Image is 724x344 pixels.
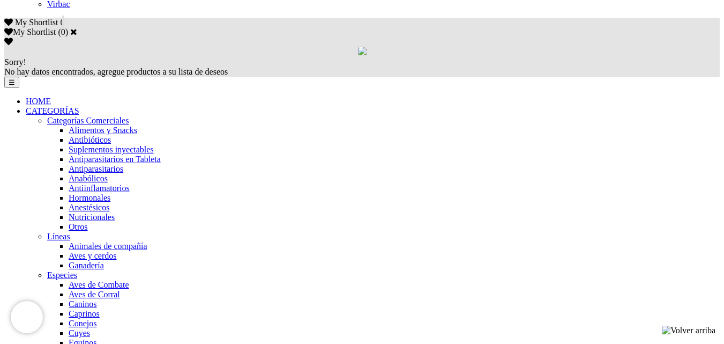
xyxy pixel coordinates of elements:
a: Hormonales [69,193,110,202]
a: Conejos [69,319,96,328]
a: Antiparasitarios en Tableta [69,155,161,164]
a: Anestésicos [69,203,109,212]
button: ☰ [4,77,19,88]
label: 0 [61,27,65,36]
a: Antiinflamatorios [69,184,130,193]
span: 0 [60,18,64,27]
a: Animales de compañía [69,241,147,251]
a: Aves de Corral [69,290,120,299]
a: Ganadería [69,261,104,270]
a: Cuyes [69,328,90,338]
a: Líneas [47,232,70,241]
a: HOME [26,97,51,106]
a: Cerrar [70,27,77,36]
span: My Shortlist [15,18,58,27]
a: Aves de Combate [69,280,129,289]
img: loading.gif [358,47,367,55]
iframe: Brevo live chat [11,301,43,333]
a: Antibióticos [69,135,111,144]
a: Nutricionales [69,213,115,222]
div: No hay datos encontrados, agregue productos a su lista de deseos [4,57,720,77]
a: Otros [69,222,88,231]
a: Especies [47,270,77,280]
a: Caninos [69,299,96,309]
a: Categorías Comerciales [47,116,129,125]
a: Aves y cerdos [69,251,116,260]
span: ( ) [58,27,68,36]
label: My Shortlist [4,27,56,36]
img: Volver arriba [662,326,715,335]
a: Alimentos y Snacks [69,126,137,135]
a: Antiparasitarios [69,164,123,173]
a: Caprinos [69,309,100,318]
a: Anabólicos [69,174,108,183]
a: CATEGORÍAS [26,106,79,115]
a: Suplementos inyectables [69,145,154,154]
span: Sorry! [4,57,26,67]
